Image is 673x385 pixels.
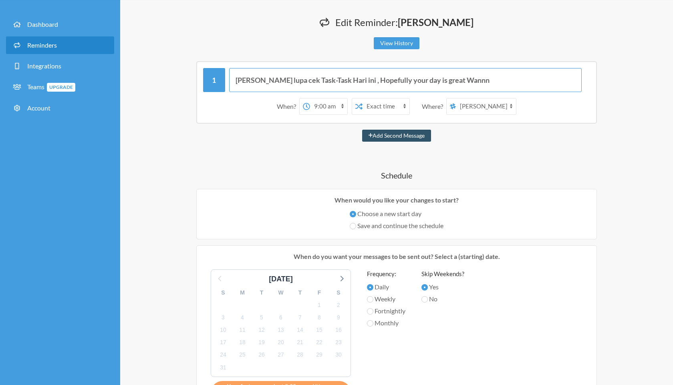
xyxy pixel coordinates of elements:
[237,349,248,361] span: Thursday, September 25, 2025
[294,325,306,336] span: Sunday, September 14, 2025
[290,287,310,299] div: T
[333,299,344,311] span: Tuesday, September 2, 2025
[256,312,267,323] span: Friday, September 5, 2025
[233,287,252,299] div: M
[256,337,267,348] span: Friday, September 19, 2025
[367,318,405,328] label: Monthly
[367,296,373,303] input: Weekly
[310,287,329,299] div: F
[398,16,474,28] strong: [PERSON_NAME]
[27,41,57,49] span: Reminders
[367,308,373,315] input: Fortnightly
[333,312,344,323] span: Tuesday, September 9, 2025
[294,337,306,348] span: Sunday, September 21, 2025
[422,98,446,115] div: Where?
[333,349,344,361] span: Tuesday, September 30, 2025
[294,349,306,361] span: Sunday, September 28, 2025
[27,62,61,70] span: Integrations
[275,349,286,361] span: Saturday, September 27, 2025
[214,287,233,299] div: S
[203,252,590,261] p: When do you want your messages to be sent out? Select a (starting) date.
[421,282,464,292] label: Yes
[6,57,114,75] a: Integrations
[421,296,428,303] input: No
[218,349,229,361] span: Wednesday, September 24, 2025
[6,16,114,33] a: Dashboard
[271,287,290,299] div: W
[421,284,428,291] input: Yes
[367,306,405,316] label: Fortnightly
[333,337,344,348] span: Tuesday, September 23, 2025
[266,274,296,285] div: [DATE]
[314,299,325,311] span: Monday, September 1, 2025
[329,287,348,299] div: S
[362,130,431,142] button: Add Second Message
[218,362,229,373] span: Wednesday, October 1, 2025
[47,83,75,92] span: Upgrade
[314,325,325,336] span: Monday, September 15, 2025
[6,36,114,54] a: Reminders
[6,99,114,117] a: Account
[314,312,325,323] span: Monday, September 8, 2025
[275,325,286,336] span: Saturday, September 13, 2025
[218,312,229,323] span: Wednesday, September 3, 2025
[367,269,405,279] label: Frequency:
[218,325,229,336] span: Wednesday, September 10, 2025
[350,221,443,231] label: Save and continue the schedule
[6,78,114,96] a: TeamsUpgrade
[27,104,50,112] span: Account
[367,284,373,291] input: Daily
[252,287,271,299] div: T
[367,320,373,327] input: Monthly
[218,337,229,348] span: Wednesday, September 17, 2025
[367,282,405,292] label: Daily
[256,325,267,336] span: Friday, September 12, 2025
[237,312,248,323] span: Thursday, September 4, 2025
[421,269,464,279] label: Skip Weekends?
[314,337,325,348] span: Monday, September 22, 2025
[350,209,443,219] label: Choose a new start day
[333,325,344,336] span: Tuesday, September 16, 2025
[237,325,248,336] span: Thursday, September 11, 2025
[237,337,248,348] span: Thursday, September 18, 2025
[203,195,590,205] p: When would you like your changes to start?
[277,98,299,115] div: When?
[367,294,405,304] label: Weekly
[275,337,286,348] span: Saturday, September 20, 2025
[156,170,637,181] h4: Schedule
[350,223,356,229] input: Save and continue the schedule
[229,68,582,92] input: Message
[350,211,356,217] input: Choose a new start day
[294,312,306,323] span: Sunday, September 7, 2025
[275,312,286,323] span: Saturday, September 6, 2025
[256,349,267,361] span: Friday, September 26, 2025
[27,83,75,90] span: Teams
[314,349,325,361] span: Monday, September 29, 2025
[421,294,464,304] label: No
[335,16,474,28] span: Edit Reminder:
[374,37,419,49] a: View History
[27,20,58,28] span: Dashboard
